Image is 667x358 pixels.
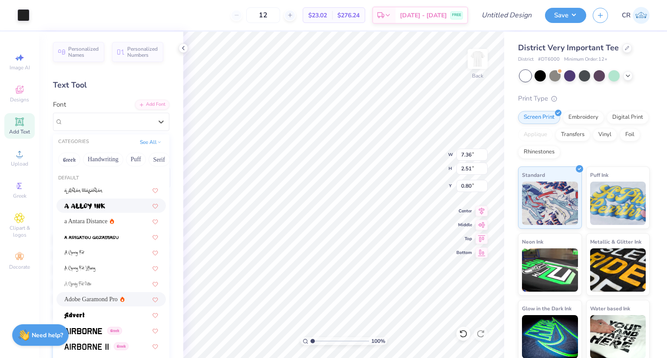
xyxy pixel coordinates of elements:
[4,225,35,238] span: Clipart & logos
[126,153,146,166] button: Puff
[64,266,96,272] img: A Charming Font Leftleaning
[593,128,617,141] div: Vinyl
[590,248,646,292] img: Metallic & Glitter Ink
[64,234,119,241] img: a Arigatou Gozaimasu
[58,138,89,146] div: CATEGORIES
[58,153,80,166] button: Greek
[522,304,571,313] span: Glow in the Dark Ink
[456,222,472,228] span: Middle
[53,175,169,182] div: Default
[469,50,486,68] img: Back
[10,64,30,71] span: Image AI
[337,11,360,20] span: $276.24
[518,111,560,124] div: Screen Print
[400,11,447,20] span: [DATE] - [DATE]
[64,344,109,350] img: Airborne II
[64,328,102,334] img: Airborne
[456,236,472,242] span: Top
[564,56,608,63] span: Minimum Order: 12 +
[107,327,122,335] span: Greek
[522,248,578,292] img: Neon Ink
[590,237,641,246] span: Metallic & Glitter Ink
[518,94,650,104] div: Print Type
[563,111,604,124] div: Embroidery
[13,192,26,199] span: Greek
[64,217,108,226] span: a Antara Distance
[456,250,472,256] span: Bottom
[10,96,29,103] span: Designs
[246,7,280,23] input: – –
[518,146,560,159] div: Rhinestones
[518,56,534,63] span: District
[555,128,590,141] div: Transfers
[633,7,650,24] img: Carson Rach
[11,160,28,167] span: Upload
[64,295,118,304] span: Adobe Garamond Pro
[32,331,63,339] strong: Need help?
[308,11,327,20] span: $23.02
[64,203,105,209] img: a Alloy Ink
[64,312,85,319] img: Advert
[538,56,560,63] span: # DT6000
[518,128,553,141] div: Applique
[83,153,123,166] button: Handwriting
[472,72,483,80] div: Back
[522,170,545,179] span: Standard
[522,237,543,246] span: Neon Ink
[590,182,646,225] img: Puff Ink
[622,10,631,20] span: CR
[456,208,472,214] span: Center
[64,250,85,256] img: A Charming Font
[137,138,164,146] button: See All
[452,12,461,18] span: FREE
[149,153,170,166] button: Serif
[53,79,169,91] div: Text Tool
[522,182,578,225] img: Standard
[590,304,630,313] span: Water based Ink
[64,281,91,287] img: A Charming Font Outline
[371,337,385,345] span: 100 %
[114,342,129,350] span: Greek
[622,7,650,24] a: CR
[475,7,538,24] input: Untitled Design
[64,188,103,194] img: a Ahlan Wasahlan
[607,111,649,124] div: Digital Print
[127,46,158,58] span: Personalized Numbers
[545,8,586,23] button: Save
[53,100,66,110] label: Font
[590,170,608,179] span: Puff Ink
[518,42,619,53] span: District Very Important Tee
[68,46,99,58] span: Personalized Names
[9,264,30,270] span: Decorate
[9,128,30,135] span: Add Text
[620,128,640,141] div: Foil
[135,100,169,110] div: Add Font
